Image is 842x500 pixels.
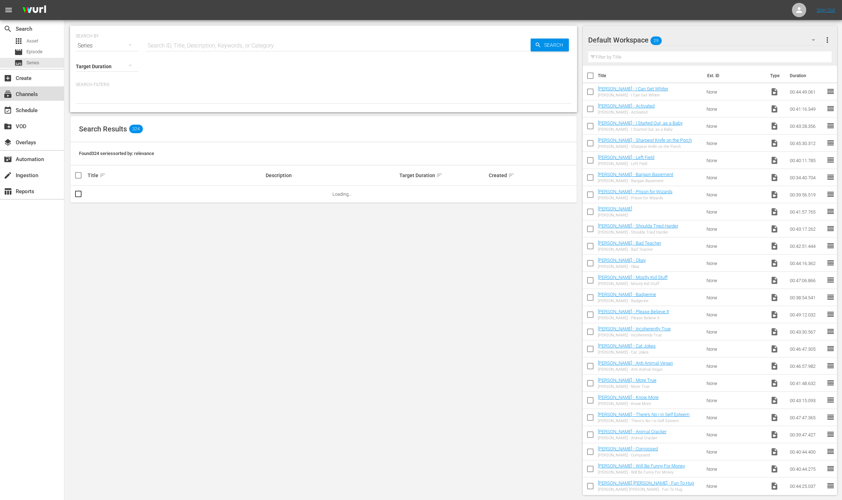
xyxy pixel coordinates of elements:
span: Loading... [333,191,352,197]
td: None [704,169,767,186]
a: [PERSON_NAME] - More True [598,377,656,383]
td: 00:40:44.275 [787,460,826,477]
a: [PERSON_NAME] - There's No I in Self Esteem [598,412,690,417]
span: Video [770,242,779,250]
span: reorder [826,344,835,353]
td: None [704,220,767,237]
td: None [704,186,767,203]
span: Channels [4,90,12,99]
td: 00:38:54.541 [787,289,826,306]
span: sort [436,172,443,179]
div: Created [489,171,531,180]
span: Video [770,465,779,473]
div: [PERSON_NAME] - Incoherently True [598,333,671,337]
span: reorder [826,224,835,233]
td: 00:44:49.061 [787,83,826,100]
span: Series [26,59,39,66]
span: Video [770,447,779,456]
span: Video [770,190,779,199]
span: Search Results [79,125,127,133]
span: Video [770,482,779,490]
td: None [704,255,767,272]
button: more_vert [823,31,832,49]
div: Series [76,36,139,56]
td: None [704,237,767,255]
a: [PERSON_NAME] - Prison for Wizards [598,189,673,194]
div: [PERSON_NAME] - Cat Jokes [598,350,656,355]
div: [PERSON_NAME] - I Started Out, as a Baby [598,127,683,132]
span: sort [508,172,514,179]
span: Video [770,379,779,387]
span: Video [770,310,779,319]
td: 00:39:56.519 [787,186,826,203]
td: 00:43:28.356 [787,117,826,135]
span: reorder [826,464,835,473]
td: None [704,409,767,426]
td: None [704,340,767,357]
span: reorder [826,379,835,387]
span: Video [770,87,779,96]
p: Search Filters: [76,82,571,88]
span: reorder [826,430,835,439]
span: more_vert [823,36,832,44]
div: [PERSON_NAME] - Okay [598,264,646,269]
a: [PERSON_NAME] - I Can Get Whiter [598,86,668,91]
div: [PERSON_NAME] - Shoulda Tried Harder [598,230,678,235]
button: Search [531,39,569,51]
div: Title [88,171,264,180]
a: [PERSON_NAME] - Cat Jokes [598,343,656,349]
div: Default Workspace [588,30,822,50]
span: Video [770,105,779,113]
td: None [704,117,767,135]
a: Sign Out [817,7,835,13]
div: [PERSON_NAME] - Mostly Kid Stuff [598,281,668,286]
td: None [704,289,767,306]
span: Automation [4,155,12,164]
a: [PERSON_NAME] - Will Be Funny For Money [598,463,685,469]
td: 00:49:12.032 [787,306,826,323]
span: Asset [14,37,23,45]
span: Video [770,225,779,233]
span: Video [770,413,779,422]
span: Video [770,362,779,370]
a: [PERSON_NAME] - Sharpest Knife on the Porch [598,137,692,143]
td: None [704,83,767,100]
span: Video [770,122,779,130]
div: [PERSON_NAME] - Left Field [598,161,654,166]
a: [PERSON_NAME] [598,206,632,211]
span: Video [770,207,779,216]
span: 324 [129,125,143,133]
td: None [704,477,767,495]
td: 00:42:51.444 [787,237,826,255]
span: Schedule [4,106,12,115]
td: 00:43:15.093 [787,392,826,409]
td: None [704,357,767,375]
div: [PERSON_NAME] - I Can Get Whiter [598,93,668,97]
a: [PERSON_NAME] - Mostly Kid Stuff [598,275,668,280]
div: [PERSON_NAME] - Badgerine [598,299,656,303]
th: Title [598,66,703,86]
span: reorder [826,207,835,216]
td: 00:47:47.365 [787,409,826,426]
span: reorder [826,104,835,113]
span: reorder [826,276,835,284]
span: sort [99,172,106,179]
td: 00:44:25.037 [787,477,826,495]
th: Ext. ID [703,66,766,86]
span: reorder [826,259,835,267]
td: 00:44:16.362 [787,255,826,272]
div: [PERSON_NAME] - Anti Animal Vegan [598,367,673,372]
td: 00:41:16.349 [787,100,826,117]
div: [PERSON_NAME] - Composed [598,453,658,457]
td: None [704,323,767,340]
span: Video [770,430,779,439]
td: 00:43:30.567 [787,323,826,340]
img: ans4CAIJ8jUAAAAAAAAAAAAAAAAAAAAAAAAgQb4GAAAAAAAAAAAAAAAAAAAAAAAAJMjXAAAAAAAAAAAAAAAAAAAAAAAAgAT5G... [17,2,51,19]
span: reorder [826,156,835,164]
span: reorder [826,361,835,370]
td: None [704,375,767,392]
span: Asset [26,37,38,45]
span: Video [770,345,779,353]
div: [PERSON_NAME] - Please Believe It [598,316,669,320]
span: Video [770,396,779,405]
